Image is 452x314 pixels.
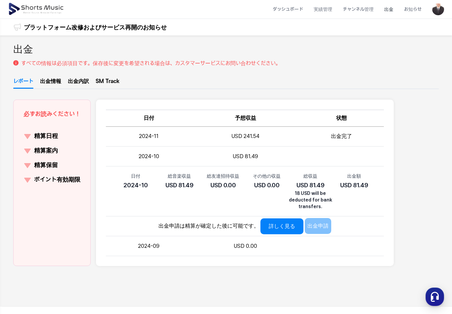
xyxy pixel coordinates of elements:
a: 出金情報 [40,77,61,89]
span: USD 81.49 [340,182,368,189]
button: 精算案内 [23,146,80,156]
span: USD 0.00 [254,182,280,189]
a: お知らせ [399,1,427,18]
td: 2024-10 [106,147,192,166]
th: 状態 [299,110,384,126]
label: その他の収益 [245,173,289,179]
th: 日付 [106,110,192,126]
span: チャット [57,220,72,225]
a: チャンネル管理 [338,1,379,18]
span: USD 0.00 [210,182,236,189]
p: 精算保留 [34,161,58,170]
span: USD 0.00 [234,243,257,249]
td: 出金完了 [299,127,384,147]
img: 설명 아이콘 [13,60,19,66]
span: USD 241.54 [231,133,259,139]
a: レポート [13,77,33,89]
button: 出金申請 [305,218,331,234]
div: 2024-10 [114,181,158,190]
a: チャット [44,210,85,226]
a: ホーム [2,210,44,226]
label: 総収益 [289,173,332,179]
a: 設定 [85,210,127,226]
button: 精算日程 [23,132,80,141]
th: 予想収益 [192,110,299,126]
h2: 出金 [13,42,33,57]
span: 出金申請は精算が確定した後に可能です。 [158,223,259,229]
a: プラットフォーム改修およびサービス再開のお知らせ [24,23,167,32]
p: 精算日程 [34,132,58,141]
label: 総音楽収益 [158,173,201,179]
p: 精算案内 [34,146,58,156]
p: 18 USD will be deducted for bank transfers. [289,190,332,210]
a: 実績管理 [308,1,338,18]
label: 総友達招待収益 [201,173,245,179]
button: ポイント有効期限 [23,175,80,185]
p: 必ずお読みください！ [23,110,80,119]
a: ダッシュボード [267,1,308,18]
span: USD 81.49 [165,182,194,189]
a: 出金 [379,1,399,18]
span: USD 81.49 [233,153,258,159]
label: 日付 [114,173,158,179]
a: 詳しく見る [260,218,303,234]
p: ポイント有効期限 [34,175,80,185]
p: すべての情報は必須項目です。保存後に変更を希望される場合は、カスタマーサービスにお問い合わせください。 [21,60,281,67]
button: 精算保留 [23,161,80,170]
span: 設定 [102,220,110,225]
span: ホーム [17,220,29,225]
a: 出金内訳 [68,77,89,89]
td: 2024-09 [106,236,192,256]
img: 알림 아이콘 [13,23,21,31]
a: SM Track [96,77,119,89]
td: 2024-11 [106,127,192,147]
span: USD 81.49 [296,182,325,189]
label: 出金額 [332,173,376,179]
img: 사용자 이미지 [432,3,444,15]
